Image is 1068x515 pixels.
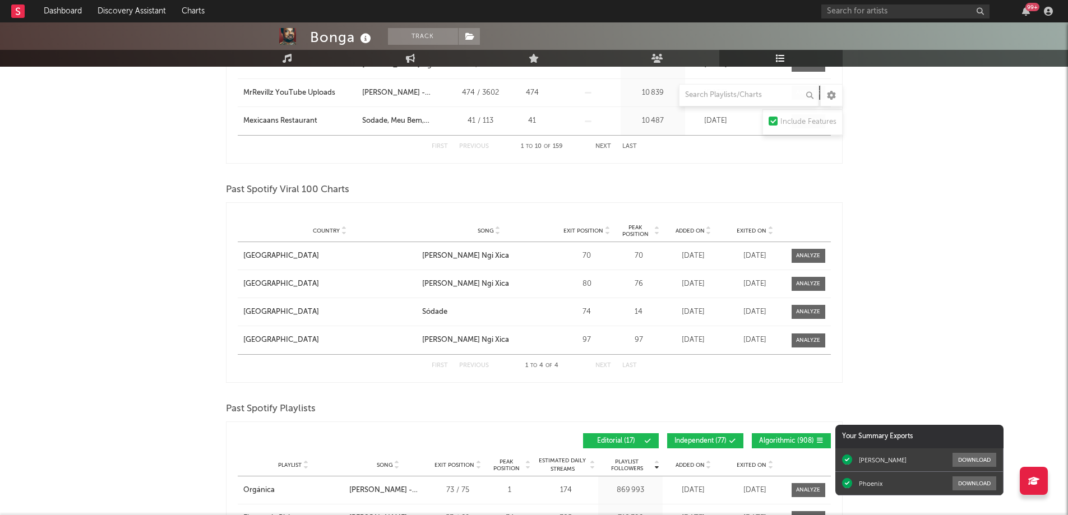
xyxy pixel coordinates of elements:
button: Last [622,363,637,369]
span: of [545,363,552,368]
div: [DATE] [727,250,783,262]
span: Independent ( 77 ) [674,438,727,444]
button: First [432,143,448,150]
button: Download [953,476,996,490]
button: Previous [459,363,489,369]
span: Peak Position [618,224,653,238]
div: [PERSON_NAME] [859,456,907,464]
div: [GEOGRAPHIC_DATA] [243,279,319,290]
div: 73 / 75 [433,485,483,496]
div: 97 [618,335,660,346]
div: 1 [489,485,531,496]
div: 14 [618,307,660,318]
button: Track [388,28,458,45]
div: 41 / 113 [455,115,506,127]
div: Include Features [780,115,836,129]
div: [PERSON_NAME] Ngi Xica [422,250,509,262]
div: Phoenix [859,480,882,488]
a: [PERSON_NAME] - Everything Counts Remix [349,485,427,496]
div: [DATE] [688,115,744,127]
div: [DATE] [665,279,722,290]
a: [PERSON_NAME] Ngi Xica [422,279,556,290]
a: [GEOGRAPHIC_DATA] [243,335,417,346]
div: MrRevillz YouTube Uploads [243,87,335,99]
span: Past Spotify Viral 100 Charts [226,183,349,197]
button: Previous [459,143,489,150]
div: 99 + [1025,3,1039,11]
div: [DATE] [727,335,783,346]
div: Mexicaans Restaurant [243,115,317,127]
div: [GEOGRAPHIC_DATA] [243,307,319,318]
div: 10 839 [623,87,682,99]
div: [DATE] [665,485,722,496]
div: 97 [562,335,612,346]
div: 41 [511,115,553,127]
button: First [432,363,448,369]
div: [PERSON_NAME] - [PERSON_NAME] Remix [362,87,450,99]
div: 70 [562,250,612,262]
div: [PERSON_NAME] Ngi Xica [422,279,509,290]
div: Sódade [422,307,447,318]
div: 174 [537,485,595,496]
div: [DATE] [727,485,783,496]
span: Past Spotify Playlists [226,402,316,416]
span: Song [478,228,494,234]
div: [DATE] [727,279,783,290]
input: Search for artists [821,4,990,18]
span: Algorithmic ( 908 ) [759,438,814,444]
div: 1 10 159 [511,140,573,154]
a: Orgánica [243,485,344,496]
div: [DATE] [665,250,722,262]
a: Mexicaans Restaurant [243,115,357,127]
button: Download [953,453,996,467]
button: Algorithmic(908) [752,433,831,448]
div: 74 [562,307,612,318]
div: [DATE] [665,307,722,318]
button: Next [595,143,611,150]
span: Playlist Followers [601,458,653,472]
a: [PERSON_NAME] Ngi Xica [422,250,556,262]
div: [GEOGRAPHIC_DATA] [243,250,319,262]
a: [PERSON_NAME] Ngi Xica [422,335,556,346]
div: Orgánica [243,485,275,496]
span: of [544,144,551,149]
div: 76 [618,279,660,290]
button: 99+ [1022,7,1030,16]
span: Song [377,462,393,468]
span: to [526,144,533,149]
span: Added On [676,228,705,234]
span: Exited On [737,228,766,234]
div: Your Summary Exports [835,425,1004,448]
div: 474 [511,87,553,99]
div: 869 993 [601,485,660,496]
button: Next [595,363,611,369]
a: [GEOGRAPHIC_DATA] [243,250,417,262]
input: Search Playlists/Charts [679,84,819,106]
span: Exit Position [434,462,474,468]
button: Editorial(17) [583,433,659,448]
span: Exited On [737,462,766,468]
div: 1 4 4 [511,359,573,373]
div: [DATE] [665,335,722,346]
a: MrRevillz YouTube Uploads [243,87,357,99]
div: 70 [618,250,660,262]
button: Independent(77) [667,433,743,448]
div: 80 [562,279,612,290]
div: Sodade, Meu Bem, Sodade [362,115,450,127]
span: Exit Position [563,228,603,234]
span: Playlist [278,462,302,468]
div: 474 / 3602 [455,87,506,99]
a: [GEOGRAPHIC_DATA] [243,279,417,290]
span: Peak Position [489,458,524,472]
span: Country [313,228,340,234]
div: 10 487 [623,115,682,127]
div: [PERSON_NAME] Ngi Xica [422,335,509,346]
span: Editorial ( 17 ) [590,438,642,444]
div: [DATE] [727,307,783,318]
div: Bonga [310,28,374,47]
a: Sódade [422,307,556,318]
a: [GEOGRAPHIC_DATA] [243,307,417,318]
span: to [530,363,537,368]
button: Last [622,143,637,150]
